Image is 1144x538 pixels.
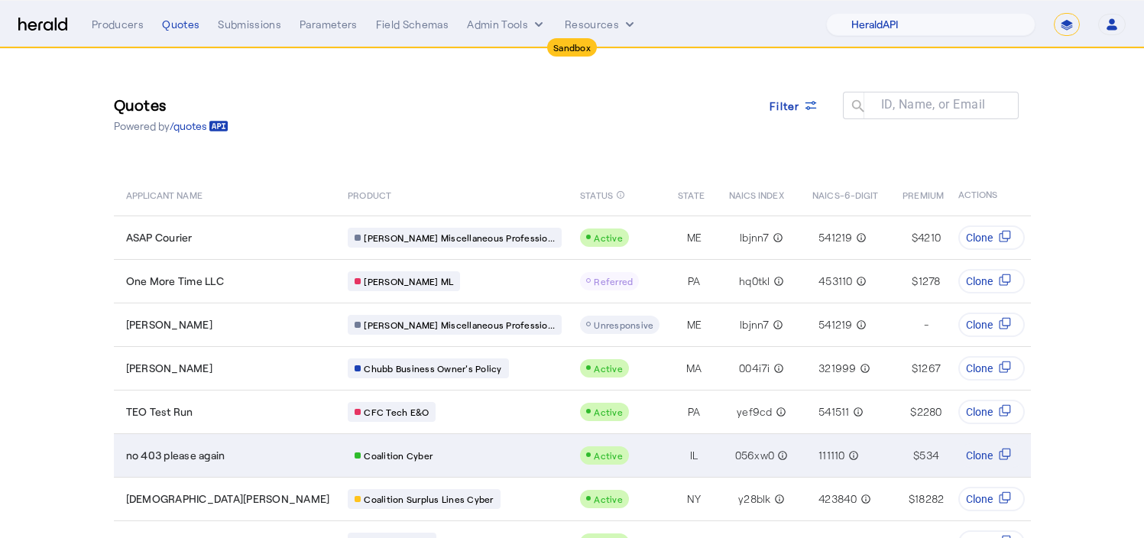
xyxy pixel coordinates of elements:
[966,448,993,463] span: Clone
[770,230,783,245] mat-icon: info_outline
[853,317,867,332] mat-icon: info_outline
[126,230,193,245] span: ASAP Courier
[565,17,637,32] button: Resources dropdown menu
[737,404,773,420] span: yef9cd
[686,361,702,376] span: MA
[126,274,224,289] span: One More Time LLC
[757,92,831,119] button: Filter
[376,17,449,32] div: Field Schemas
[917,404,942,420] span: 2280
[958,225,1025,250] button: Clone
[114,94,228,115] h3: Quotes
[958,313,1025,337] button: Clone
[818,317,853,332] span: 541219
[687,491,702,507] span: NY
[467,17,546,32] button: internal dropdown menu
[547,38,597,57] div: Sandbox
[688,274,701,289] span: PA
[594,319,653,330] span: Unresponsive
[170,118,228,134] a: /quotes
[966,491,993,507] span: Clone
[850,404,864,420] mat-icon: info_outline
[126,491,330,507] span: [DEMOGRAPHIC_DATA][PERSON_NAME]
[958,269,1025,293] button: Clone
[818,230,853,245] span: 541219
[818,274,853,289] span: 453110
[735,448,775,463] span: 056xw0
[740,317,770,332] span: lbjnn7
[903,186,944,202] span: PREMIUM
[364,362,501,374] span: Chubb Business Owner's Policy
[966,317,993,332] span: Clone
[853,274,867,289] mat-icon: info_outline
[594,232,623,243] span: Active
[966,230,993,245] span: Clone
[918,361,941,376] span: 1267
[162,17,199,32] div: Quotes
[594,494,623,504] span: Active
[966,361,993,376] span: Clone
[729,186,784,202] span: NAICS INDEX
[919,448,939,463] span: 534
[881,97,986,112] mat-label: ID, Name, or Email
[771,491,785,507] mat-icon: info_outline
[364,449,433,462] span: Coalition Cyber
[774,448,788,463] mat-icon: info_outline
[738,491,771,507] span: y28blk
[770,98,800,114] span: Filter
[818,491,857,507] span: 423840
[126,361,212,376] span: [PERSON_NAME]
[857,491,871,507] mat-icon: info_outline
[364,232,555,244] span: [PERSON_NAME] Miscellaneous Professio...
[580,186,613,202] span: STATUS
[364,406,429,418] span: CFC Tech E&O
[966,274,993,289] span: Clone
[915,491,944,507] span: 18282
[364,493,493,505] span: Coalition Surplus Lines Cyber
[616,186,625,203] mat-icon: info_outline
[945,173,1031,216] th: ACTIONS
[812,186,878,202] span: NAICS-6-DIGIT
[126,186,203,202] span: APPLICANT NAME
[770,361,784,376] mat-icon: info_outline
[126,448,225,463] span: no 403 please again
[114,118,228,134] p: Powered by
[966,404,993,420] span: Clone
[364,319,555,331] span: [PERSON_NAME] Miscellaneous Professio...
[126,404,193,420] span: TEO Test Run
[913,448,919,463] span: $
[739,274,770,289] span: hq0tkl
[594,276,633,287] span: Referred
[739,361,770,376] span: 004i7i
[687,230,702,245] span: ME
[853,230,867,245] mat-icon: info_outline
[912,274,918,289] span: $
[687,317,702,332] span: ME
[770,274,784,289] mat-icon: info_outline
[740,230,770,245] span: lbjnn7
[594,450,623,461] span: Active
[857,361,870,376] mat-icon: info_outline
[348,186,391,202] span: PRODUCT
[924,317,928,332] span: -
[843,98,869,117] mat-icon: search
[919,274,941,289] span: 1278
[300,17,358,32] div: Parameters
[594,363,623,374] span: Active
[688,404,701,420] span: PA
[818,448,845,463] span: 111110
[818,361,857,376] span: 321999
[818,404,850,420] span: 541511
[958,356,1025,381] button: Clone
[909,491,915,507] span: $
[773,404,786,420] mat-icon: info_outline
[364,275,453,287] span: [PERSON_NAME] ML
[678,186,704,202] span: STATE
[958,487,1025,511] button: Clone
[958,400,1025,424] button: Clone
[845,448,859,463] mat-icon: info_outline
[912,361,918,376] span: $
[918,230,941,245] span: 4210
[594,407,623,417] span: Active
[958,443,1025,468] button: Clone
